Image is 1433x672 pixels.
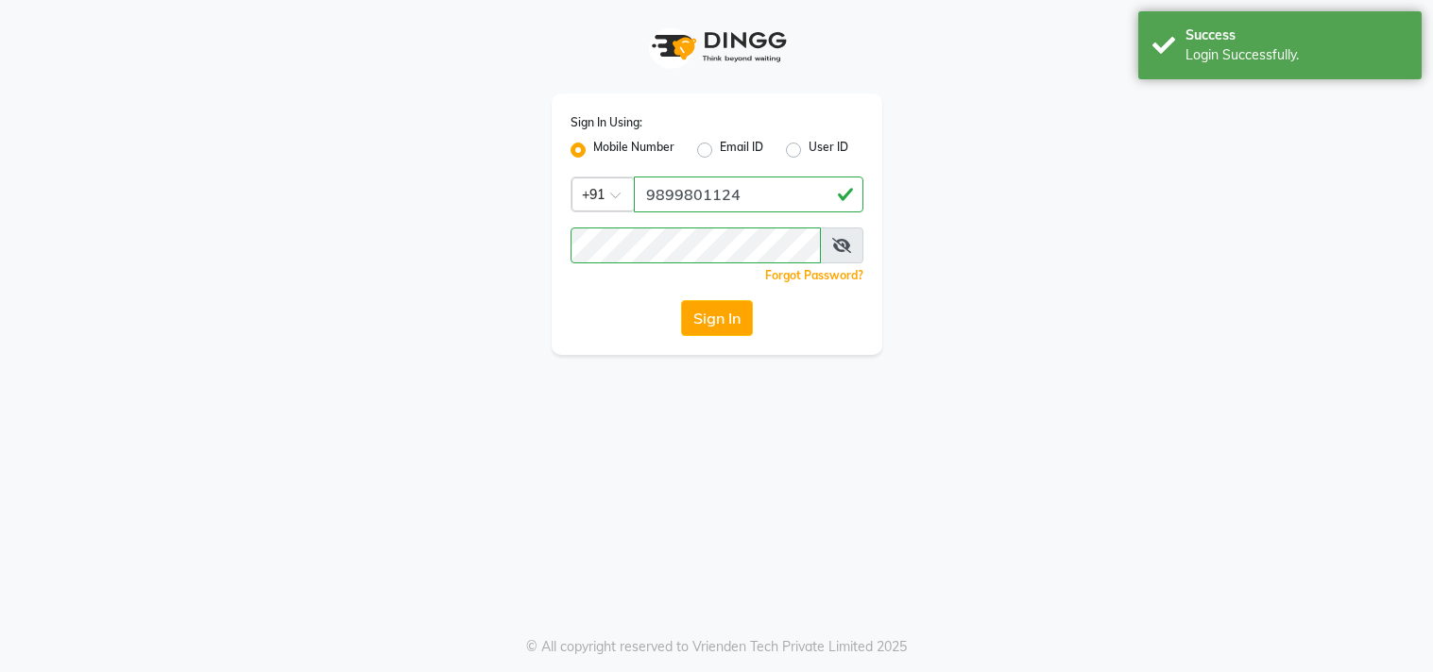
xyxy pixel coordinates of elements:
a: Forgot Password? [765,268,863,282]
label: Email ID [720,139,763,161]
input: Username [571,227,821,263]
label: Sign In Using: [571,114,642,131]
button: Sign In [681,300,753,336]
div: Login Successfully. [1186,45,1407,65]
label: User ID [809,139,848,161]
img: logo1.svg [641,19,793,75]
input: Username [634,176,863,212]
div: Success [1186,25,1407,45]
label: Mobile Number [593,139,674,161]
